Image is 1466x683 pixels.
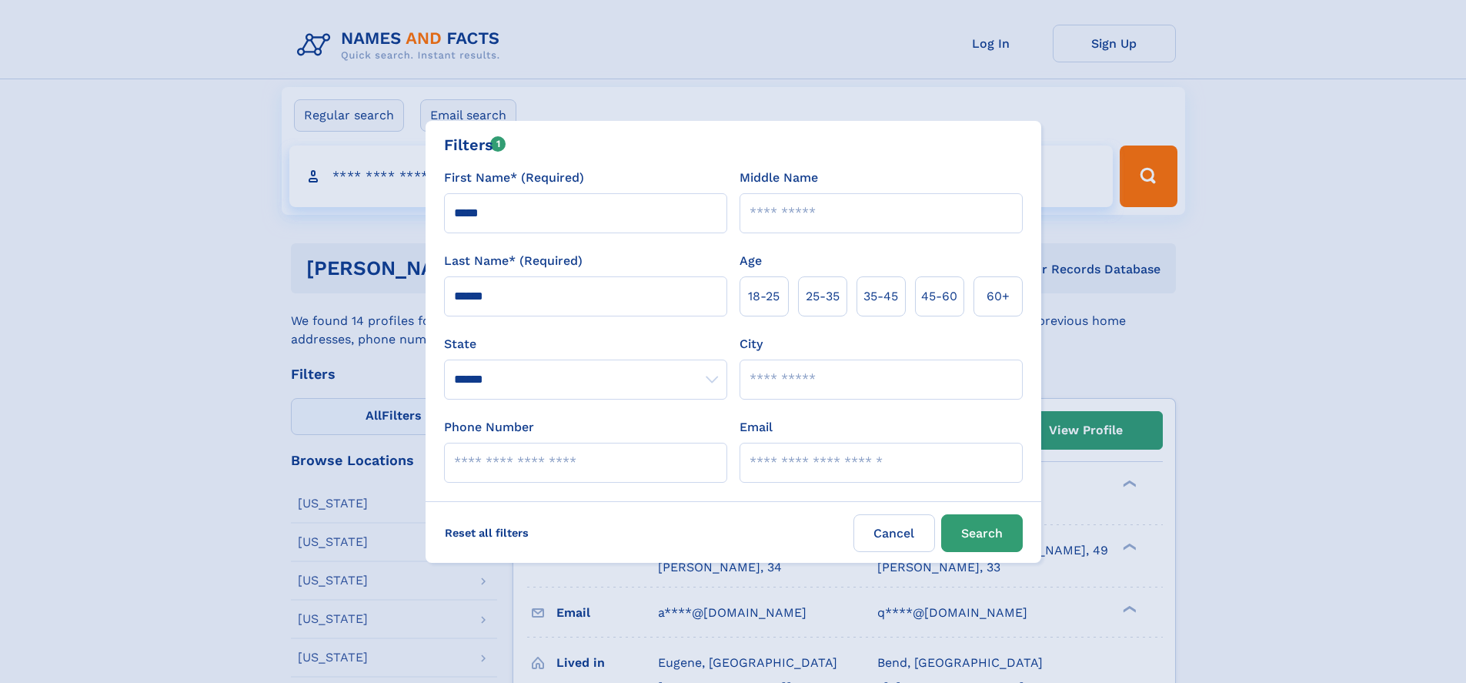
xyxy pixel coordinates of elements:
span: 18‑25 [748,287,780,306]
label: State [444,335,727,353]
label: Phone Number [444,418,534,437]
label: Cancel [853,514,935,552]
div: Filters [444,133,506,156]
label: Middle Name [740,169,818,187]
span: 25‑35 [806,287,840,306]
button: Search [941,514,1023,552]
label: First Name* (Required) [444,169,584,187]
span: 45‑60 [921,287,957,306]
label: Email [740,418,773,437]
label: Age [740,252,762,270]
span: 35‑45 [863,287,898,306]
label: Last Name* (Required) [444,252,583,270]
span: 60+ [987,287,1010,306]
label: Reset all filters [435,514,539,551]
label: City [740,335,763,353]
